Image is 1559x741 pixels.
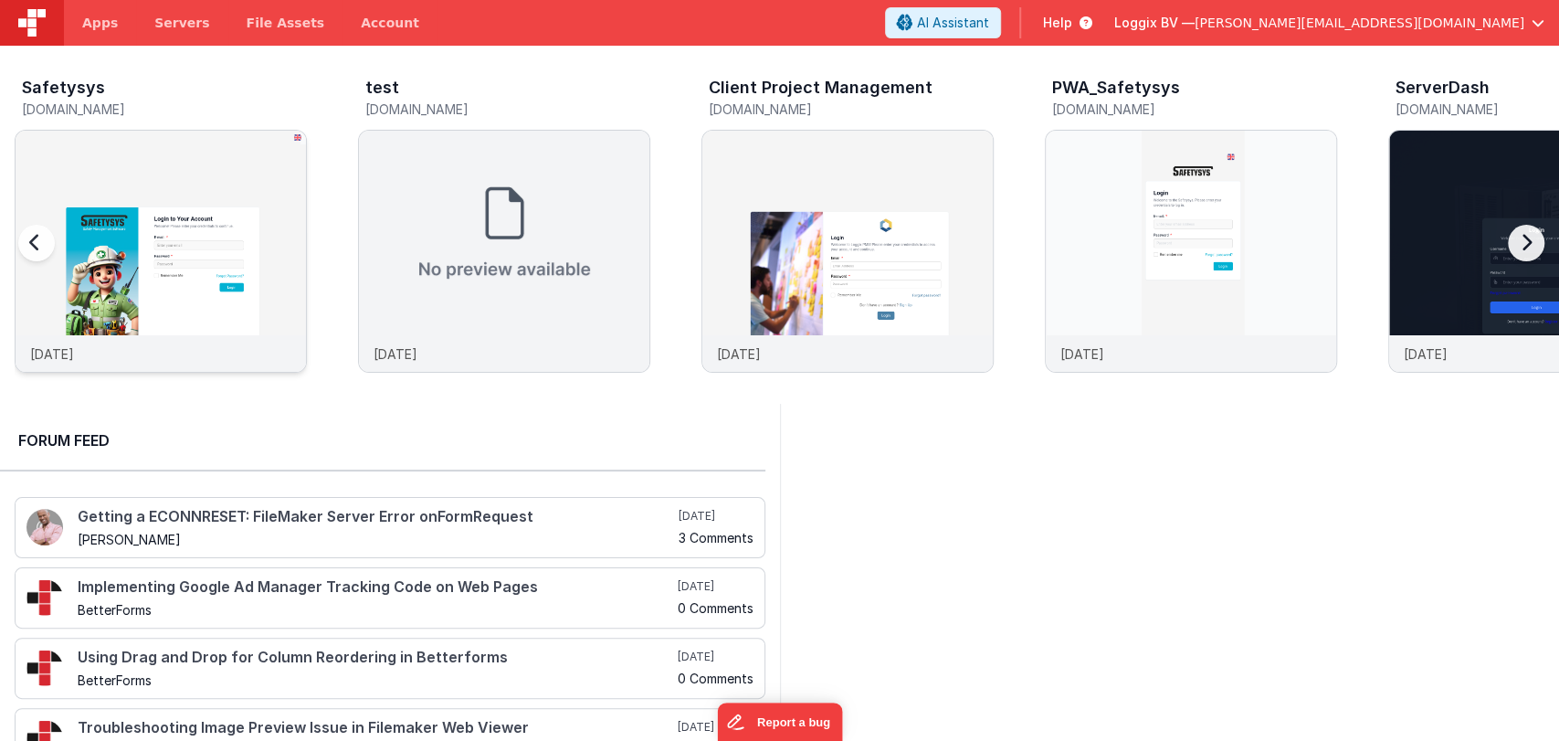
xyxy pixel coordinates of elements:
span: [PERSON_NAME][EMAIL_ADDRESS][DOMAIN_NAME] [1195,14,1524,32]
h5: [DATE] [678,579,753,594]
span: Loggix BV — [1114,14,1195,32]
h5: BetterForms [78,673,674,687]
h5: [DATE] [678,720,753,735]
p: [DATE] [374,344,417,364]
span: AI Assistant [917,14,989,32]
p: [DATE] [717,344,761,364]
a: Implementing Google Ad Manager Tracking Code on Web Pages BetterForms [DATE] 0 Comments [15,567,765,629]
iframe: Marker.io feedback button [717,703,842,741]
h5: 3 Comments [679,531,753,545]
img: 295_2.png [26,650,63,686]
h5: BetterForms [78,603,674,617]
h4: Using Drag and Drop for Column Reordering in Betterforms [78,650,674,666]
span: Servers [154,14,209,32]
h5: [DOMAIN_NAME] [22,102,307,116]
h2: Forum Feed [18,429,747,451]
a: Getting a ECONNRESET: FileMaker Server Error onFormRequest [PERSON_NAME] [DATE] 3 Comments [15,497,765,558]
h3: Client Project Management [709,79,932,97]
span: File Assets [247,14,325,32]
button: Loggix BV — [PERSON_NAME][EMAIL_ADDRESS][DOMAIN_NAME] [1114,14,1544,32]
h4: Getting a ECONNRESET: FileMaker Server Error onFormRequest [78,509,675,525]
h5: [DOMAIN_NAME] [709,102,994,116]
p: [DATE] [1060,344,1104,364]
h3: PWA_Safetysys [1052,79,1180,97]
h4: Implementing Google Ad Manager Tracking Code on Web Pages [78,579,674,596]
h3: Safetysys [22,79,105,97]
h5: [DOMAIN_NAME] [365,102,650,116]
h5: [PERSON_NAME] [78,533,675,546]
h5: 0 Comments [678,601,753,615]
a: Using Drag and Drop for Column Reordering in Betterforms BetterForms [DATE] 0 Comments [15,638,765,699]
button: AI Assistant [885,7,1001,38]
span: Help [1043,14,1072,32]
p: [DATE] [1404,344,1448,364]
h5: [DATE] [678,650,753,664]
h3: test [365,79,399,97]
span: Apps [82,14,118,32]
img: 411_2.png [26,509,63,545]
h5: 0 Comments [678,672,753,685]
img: 295_2.png [26,579,63,616]
h4: Troubleshooting Image Preview Issue in Filemaker Web Viewer [78,720,674,736]
h3: ServerDash [1396,79,1490,97]
h5: [DOMAIN_NAME] [1052,102,1337,116]
h5: [DATE] [679,509,753,524]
